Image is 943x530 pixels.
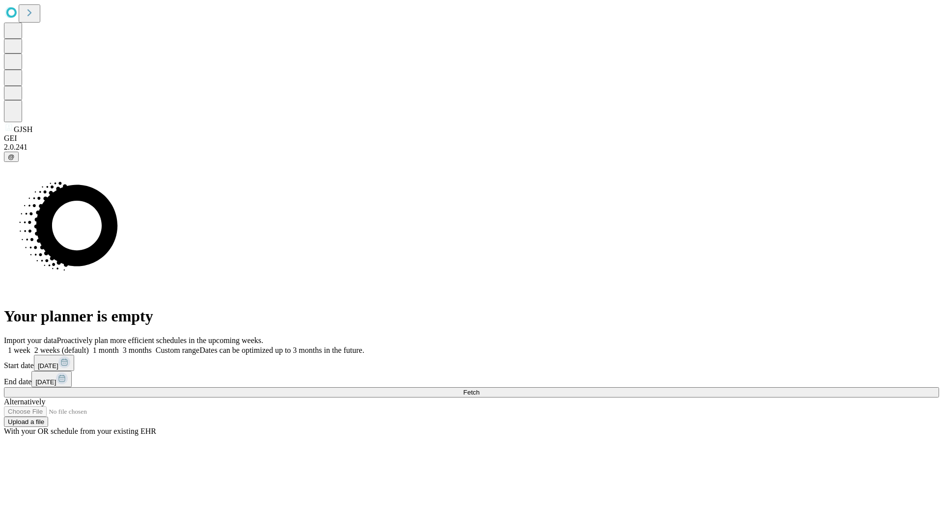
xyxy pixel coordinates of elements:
span: With your OR schedule from your existing EHR [4,427,156,435]
span: 1 month [93,346,119,354]
div: GEI [4,134,939,143]
div: Start date [4,355,939,371]
button: [DATE] [34,355,74,371]
span: 2 weeks (default) [34,346,89,354]
h1: Your planner is empty [4,307,939,325]
span: Fetch [463,389,479,396]
span: 1 week [8,346,30,354]
div: End date [4,371,939,387]
span: 3 months [123,346,152,354]
span: Alternatively [4,397,45,406]
span: [DATE] [38,362,58,370]
button: Fetch [4,387,939,397]
span: @ [8,153,15,160]
div: 2.0.241 [4,143,939,152]
span: Import your data [4,336,57,344]
span: [DATE] [35,378,56,386]
span: Dates can be optimized up to 3 months in the future. [199,346,364,354]
button: Upload a file [4,417,48,427]
span: Proactively plan more efficient schedules in the upcoming weeks. [57,336,263,344]
button: @ [4,152,19,162]
span: GJSH [14,125,32,133]
button: [DATE] [31,371,72,387]
span: Custom range [156,346,199,354]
